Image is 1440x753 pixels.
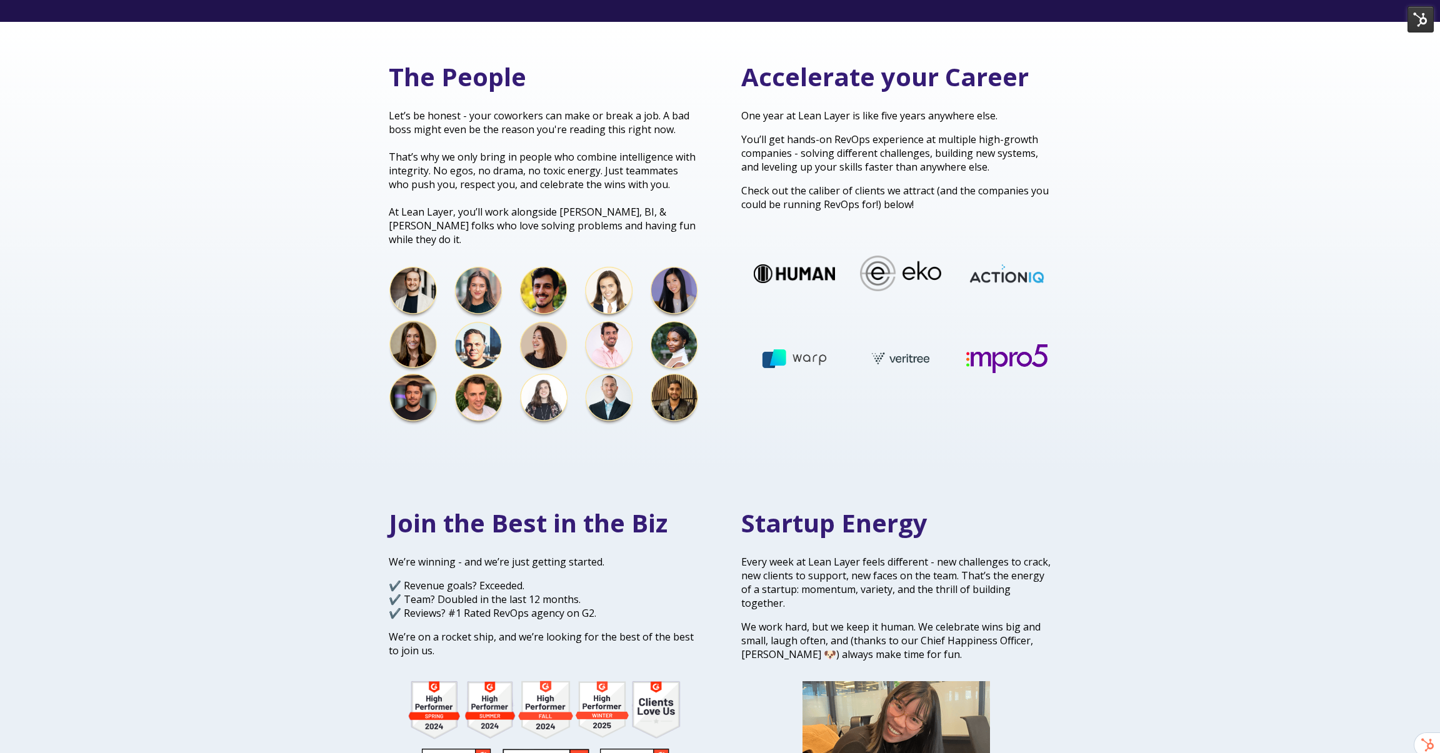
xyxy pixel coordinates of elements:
[741,620,1051,661] p: We work hard, but we keep it human. We celebrate wins big and small, laugh often, and (thanks to ...
[389,109,689,136] span: Let’s be honest - your coworkers can make or break a job. A bad boss might even be the reason you...
[389,205,696,246] span: At Lean Layer, you’ll work alongside [PERSON_NAME], BI, & [PERSON_NAME] folks who love solving pr...
[965,263,1046,284] img: ActionIQ
[389,555,699,569] p: We’re winning - and we’re just getting started.
[389,150,696,191] span: That’s why we only bring in people who combine intelligence with integrity. No egos, no drama, no...
[741,109,1051,122] p: One year at Lean Layer is like five years anywhere else.
[741,555,1051,610] p: Every week at Lean Layer feels different - new challenges to crack, new clients to support, new f...
[389,579,699,620] p: ✔️ Revenue goals? Exceeded. ✔️ Team? Doubled in the last 12 months. ✔️ Reviews? #1 Rated RevOps a...
[389,59,526,94] span: The People
[741,506,927,540] span: Startup Energy
[389,266,699,427] img: Team Photos for WEbsite (4)
[741,59,1029,94] span: Accelerate your Career
[741,184,1051,211] p: Check out the caliber of clients we attract (and the companies you could be running RevOps for!) ...
[389,506,667,540] span: Join the Best in the Biz
[752,264,834,283] img: Human
[862,341,943,376] img: veritree
[968,344,1049,373] img: mpro5
[389,630,699,657] p: We’re on a rocket ship, and we’re looking for the best of the best to join us.
[756,342,837,375] img: warp ai
[1407,6,1434,32] img: HubSpot Tools Menu Toggle
[741,132,1051,174] p: You’ll get hands-on RevOps experience at multiple high-growth companies - solving different chall...
[859,256,940,291] img: Eko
